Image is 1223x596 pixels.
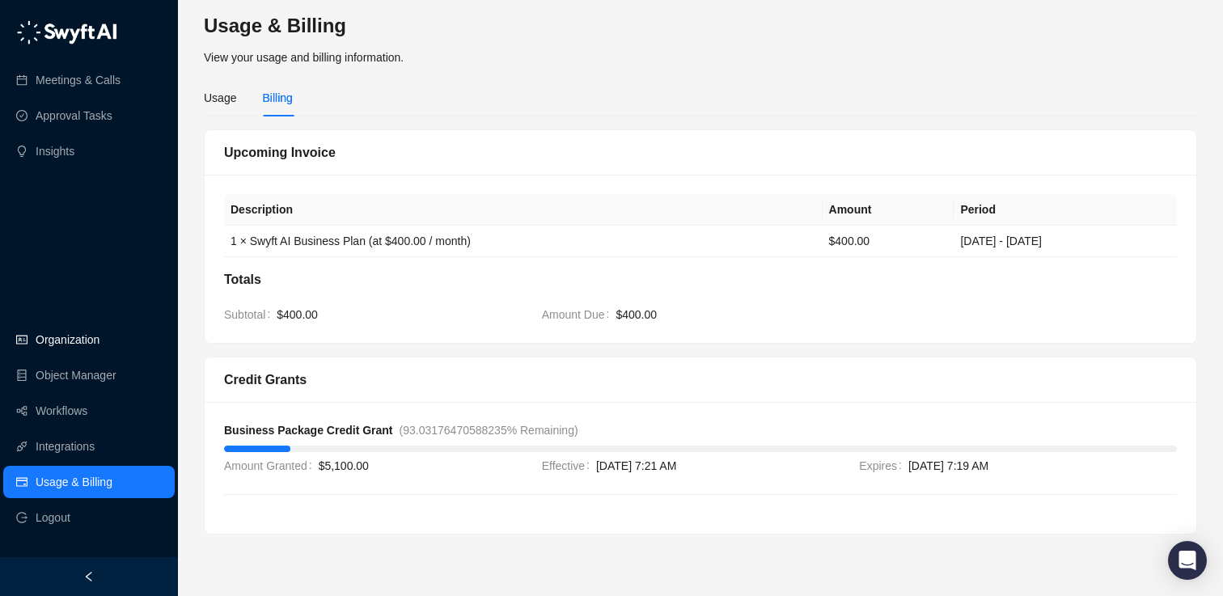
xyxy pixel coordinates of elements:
strong: Business Package Credit Grant [224,424,393,437]
h3: Usage & Billing [204,13,1197,39]
span: $400.00 [277,306,528,323]
span: [DATE] 7:21 AM [596,457,846,475]
div: Upcoming Invoice [224,142,1177,163]
a: Meetings & Calls [36,64,121,96]
a: Object Manager [36,359,116,391]
span: Subtotal [224,306,277,323]
span: ( 93.03176470588235 % Remaining) [400,424,578,437]
img: logo-05li4sbe.png [16,20,117,44]
th: Period [954,194,1177,226]
span: [DATE] 7:19 AM [908,457,1177,475]
th: Amount [823,194,954,226]
span: $400.00 [616,306,1177,323]
span: left [83,571,95,582]
div: Open Intercom Messenger [1168,541,1207,580]
a: Workflows [36,395,87,427]
a: Organization [36,323,99,356]
span: logout [16,512,28,523]
a: Insights [36,135,74,167]
span: Amount Granted [224,457,319,475]
span: Effective [542,457,596,475]
div: Credit Grants [224,370,1177,390]
th: Description [224,194,823,226]
div: Billing [262,89,292,107]
span: View your usage and billing information. [204,51,404,64]
td: [DATE] - [DATE] [954,226,1177,257]
span: Amount Due [542,306,616,323]
a: Integrations [36,430,95,463]
div: Usage [204,89,236,107]
a: Approval Tasks [36,99,112,132]
a: Usage & Billing [36,466,112,498]
td: $400.00 [823,226,954,257]
div: Totals [224,270,1177,290]
span: Logout [36,501,70,534]
span: $5,100.00 [319,457,529,475]
td: 1 × Swyft AI Business Plan (at $400.00 / month) [224,226,823,257]
span: Expires [859,457,908,475]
